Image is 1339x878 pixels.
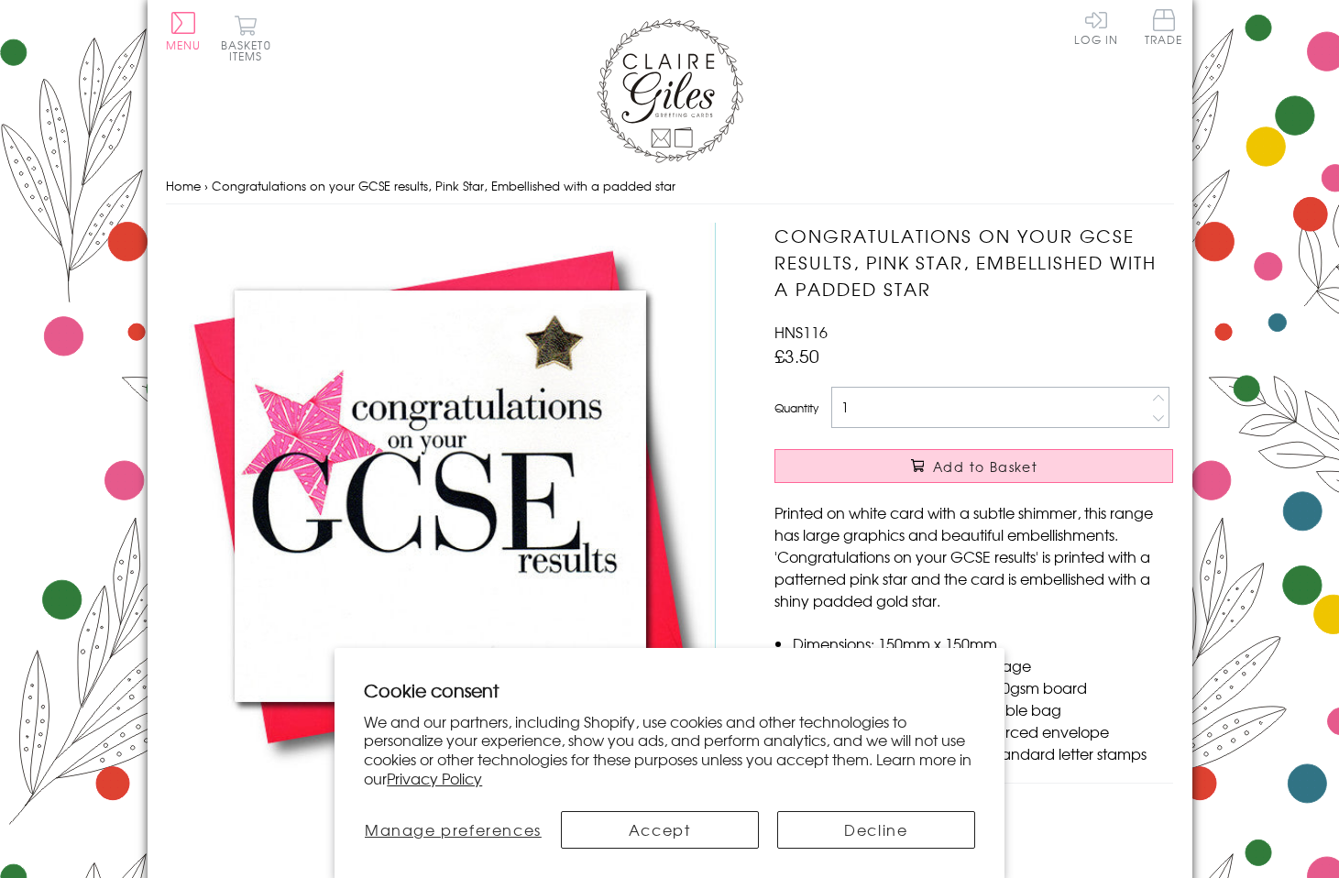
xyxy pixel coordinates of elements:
span: Menu [166,37,202,53]
span: £3.50 [774,343,819,368]
span: › [204,177,208,194]
h1: Congratulations on your GCSE results, Pink Star, Embellished with a padded star [774,223,1173,302]
p: We and our partners, including Shopify, use cookies and other technologies to personalize your ex... [364,712,975,788]
button: Add to Basket [774,449,1173,483]
span: HNS116 [774,321,828,343]
li: Dimensions: 150mm x 150mm [793,632,1173,654]
img: Claire Giles Greetings Cards [597,18,743,163]
p: Printed on white card with a subtle shimmer, this range has large graphics and beautiful embellis... [774,501,1173,611]
button: Manage preferences [364,811,542,849]
label: Quantity [774,400,818,416]
span: Trade [1145,9,1183,45]
a: Privacy Policy [387,767,482,789]
a: Home [166,177,201,194]
h2: Cookie consent [364,677,975,703]
span: 0 items [229,37,271,64]
span: Manage preferences [365,818,542,840]
span: Add to Basket [933,457,1037,476]
nav: breadcrumbs [166,168,1174,205]
a: Trade [1145,9,1183,49]
button: Decline [777,811,975,849]
button: Basket0 items [221,15,271,61]
a: Log In [1074,9,1118,45]
span: Congratulations on your GCSE results, Pink Star, Embellished with a padded star [212,177,675,194]
button: Accept [561,811,759,849]
img: Congratulations on your GCSE results, Pink Star, Embellished with a padded star [166,223,716,772]
button: Menu [166,12,202,50]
